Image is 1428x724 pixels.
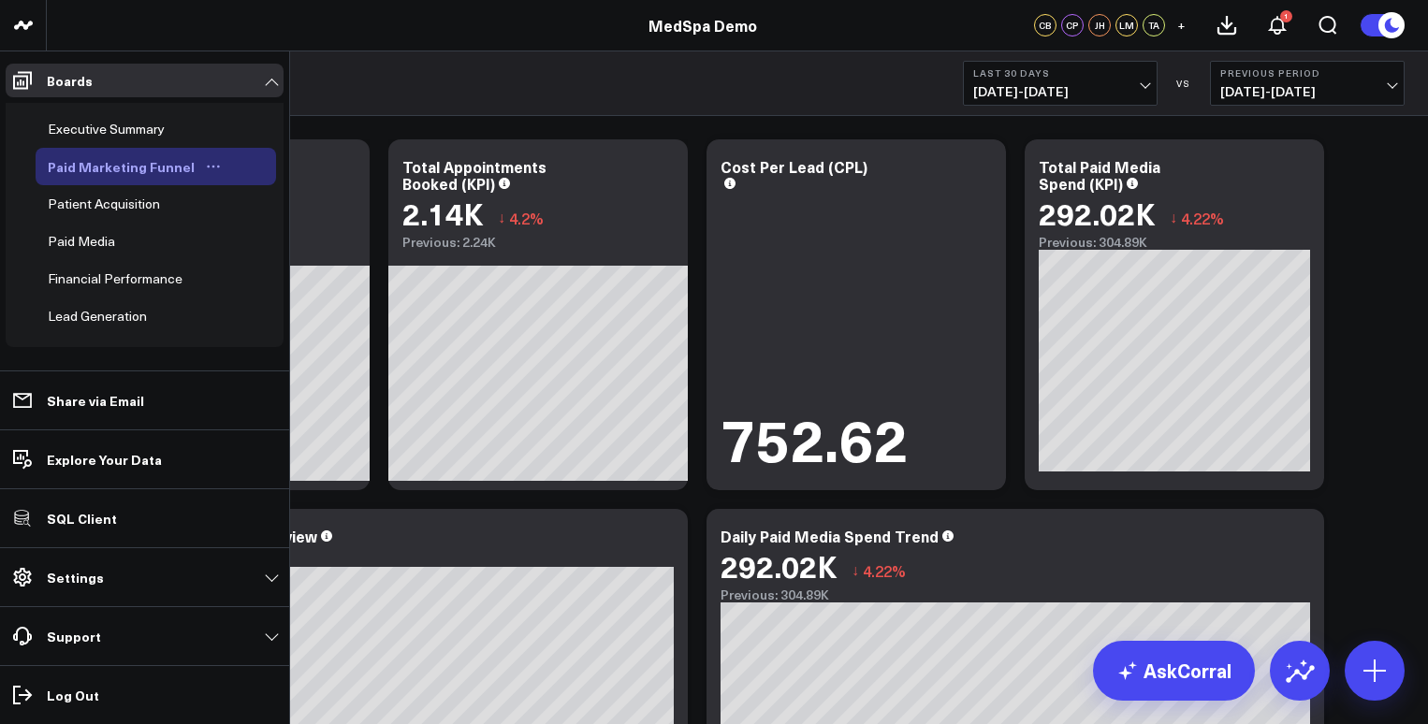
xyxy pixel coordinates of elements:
a: LoyaltyOpen board menu [36,335,131,372]
div: Paid Media [43,230,120,253]
div: 292.02K [721,549,838,583]
p: Share via Email [47,393,144,408]
span: [DATE] - [DATE] [1220,84,1394,99]
div: Previous: 2.24K [402,235,674,250]
div: Cost Per Lead (CPL) [721,156,867,177]
span: ↓ [852,558,859,583]
div: Patient Acquisition [43,193,165,215]
p: SQL Client [47,511,117,526]
div: Previous: 304.89K [1039,235,1310,250]
span: 4.2% [509,208,544,228]
b: Last 30 Days [973,67,1147,79]
a: Paid MediaOpen board menu [36,223,155,260]
a: AskCorral [1093,641,1255,701]
a: Patient AcquisitionOpen board menu [36,185,200,223]
div: Financial Performance [43,268,187,290]
span: ↓ [498,206,505,230]
div: TA [1143,14,1165,36]
span: [DATE] - [DATE] [973,84,1147,99]
p: Settings [47,570,104,585]
div: 292.02K [1039,196,1156,230]
a: Lead GenerationOpen board menu [36,297,187,335]
p: Boards [47,73,93,88]
button: Open board menu [199,159,227,174]
div: VS [1167,78,1201,89]
a: Executive SummaryOpen board menu [36,110,205,148]
div: 2.14K [402,196,484,230]
span: 4.22% [863,560,906,581]
p: Explore Your Data [47,452,162,467]
div: Previous: 304.89K [721,587,1310,602]
span: + [1177,19,1186,32]
div: Paid Marketing Funnel [43,155,199,178]
a: SQL Client [6,501,284,535]
div: Loyalty [43,342,95,365]
a: Log Out [6,678,284,712]
a: MedSpa Demo [648,15,757,36]
a: Financial PerformanceOpen board menu [36,260,223,297]
button: Last 30 Days[DATE]-[DATE] [963,61,1158,106]
span: 4.22% [1181,208,1224,228]
div: 752.62 [721,409,908,467]
a: Paid Marketing FunnelOpen board menu [36,148,235,185]
div: 1 [1280,10,1292,22]
div: CB [1034,14,1056,36]
p: Log Out [47,688,99,702]
b: Previous Period [1220,67,1394,79]
div: LM [1115,14,1138,36]
div: Total Appointments Booked (KPI) [402,156,546,194]
p: Support [47,629,101,644]
div: Executive Summary [43,118,169,140]
div: Total Paid Media Spend (KPI) [1039,156,1160,194]
div: Lead Generation [43,305,152,327]
span: ↓ [1170,206,1177,230]
button: Previous Period[DATE]-[DATE] [1210,61,1405,106]
div: Daily Paid Media Spend Trend [721,526,939,546]
button: + [1170,14,1192,36]
div: JH [1088,14,1111,36]
div: CP [1061,14,1084,36]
